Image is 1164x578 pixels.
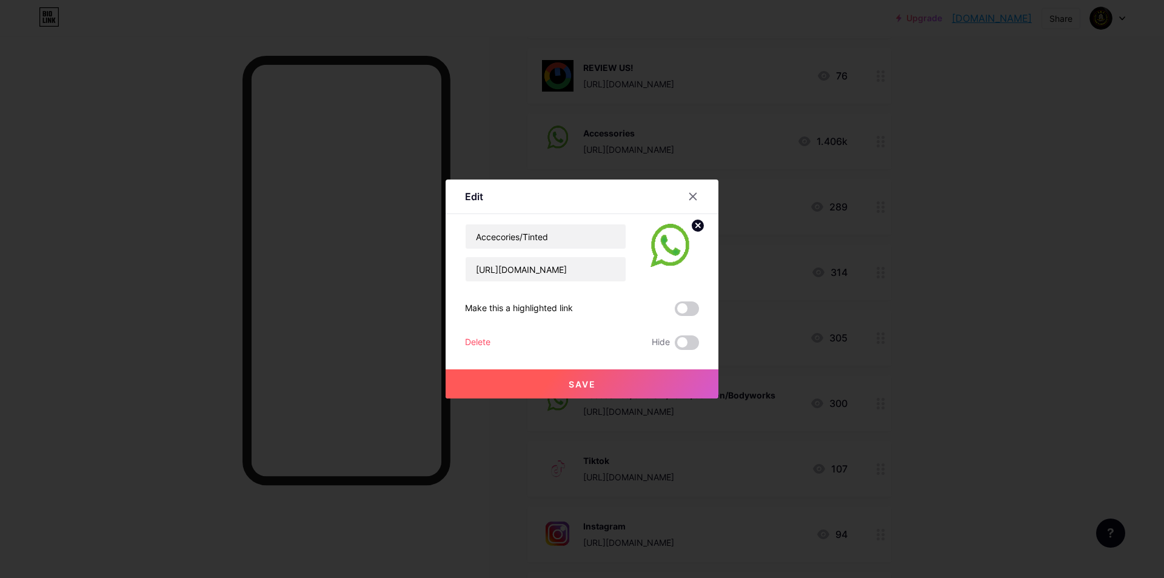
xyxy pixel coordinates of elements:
div: Delete [465,335,490,350]
span: Save [569,379,596,389]
img: link_thumbnail [641,224,699,282]
input: Title [466,224,626,249]
span: Hide [652,335,670,350]
input: URL [466,257,626,281]
div: Make this a highlighted link [465,301,573,316]
div: Edit [465,189,483,204]
button: Save [446,369,718,398]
